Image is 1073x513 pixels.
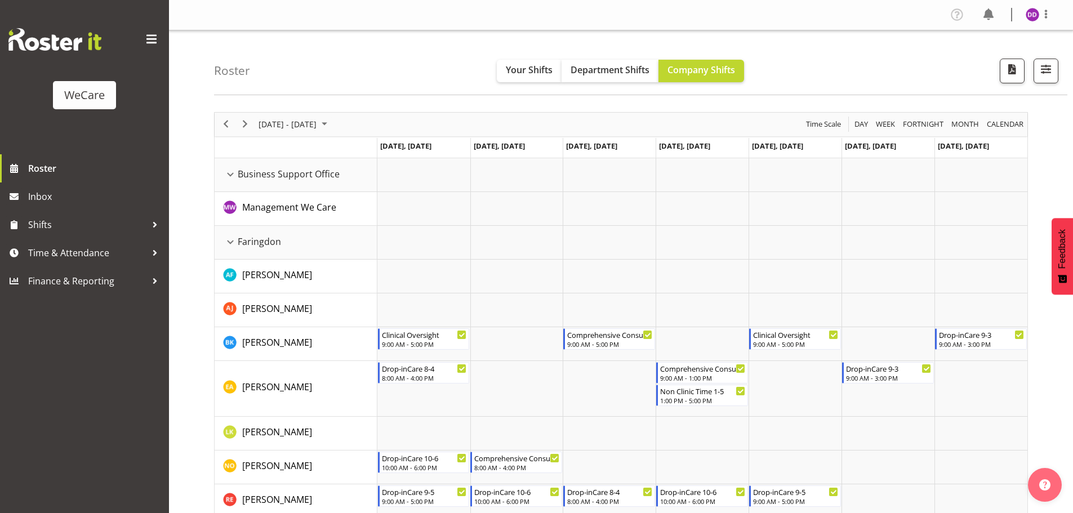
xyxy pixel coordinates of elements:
span: Week [875,117,896,131]
div: Clinical Oversight [753,329,838,340]
span: [DATE], [DATE] [380,141,431,151]
button: Previous [219,117,234,131]
button: Timeline Day [853,117,870,131]
div: 9:00 AM - 5:00 PM [382,340,467,349]
div: Rachel Els"s event - Drop-inCare 10-6 Begin From Thursday, October 2, 2025 at 10:00:00 AM GMT+13:... [656,485,748,507]
div: 10:00 AM - 6:00 PM [474,497,559,506]
div: 10:00 AM - 6:00 PM [660,497,745,506]
div: Rachel Els"s event - Drop-inCare 10-6 Begin From Tuesday, September 30, 2025 at 10:00:00 AM GMT+1... [470,485,562,507]
div: Comprehensive Consult 9-5 [567,329,652,340]
div: Drop-inCare 10-6 [474,486,559,497]
span: Faringdon [238,235,281,248]
a: [PERSON_NAME] [242,380,312,394]
span: [DATE], [DATE] [938,141,989,151]
span: calendar [986,117,1025,131]
div: Comprehensive Consult 8-4 [474,452,559,463]
button: Fortnight [901,117,946,131]
button: Timeline Month [950,117,981,131]
div: 8:00 AM - 4:00 PM [567,497,652,506]
a: [PERSON_NAME] [242,459,312,472]
div: 9:00 AM - 5:00 PM [567,340,652,349]
div: 10:00 AM - 6:00 PM [382,463,467,472]
span: [PERSON_NAME] [242,302,312,315]
a: [PERSON_NAME] [242,493,312,506]
span: Feedback [1057,229,1067,269]
span: Time Scale [805,117,842,131]
button: Next [238,117,253,131]
div: Comprehensive Consult 9-1 [660,363,745,374]
span: [DATE], [DATE] [659,141,710,151]
a: [PERSON_NAME] [242,425,312,439]
div: Rachel Els"s event - Drop-inCare 9-5 Begin From Monday, September 29, 2025 at 9:00:00 AM GMT+13:0... [378,485,470,507]
span: [PERSON_NAME] [242,426,312,438]
td: Alex Ferguson resource [215,260,377,293]
div: 9:00 AM - 5:00 PM [382,497,467,506]
a: Management We Care [242,200,336,214]
td: Business Support Office resource [215,158,377,192]
div: Drop-inCare 10-6 [660,486,745,497]
div: Drop-inCare 10-6 [382,452,467,463]
div: Natasha Ottley"s event - Comprehensive Consult 8-4 Begin From Tuesday, September 30, 2025 at 8:00... [470,452,562,473]
button: Feedback - Show survey [1052,218,1073,295]
div: Non Clinic Time 1-5 [660,385,745,396]
div: 9:00 AM - 3:00 PM [939,340,1024,349]
div: 8:00 AM - 4:00 PM [474,463,559,472]
button: Time Scale [804,117,843,131]
div: Drop-inCare 9-3 [846,363,931,374]
div: Brian Ko"s event - Drop-inCare 9-3 Begin From Sunday, October 5, 2025 at 9:00:00 AM GMT+13:00 End... [935,328,1027,350]
button: Filter Shifts [1034,59,1058,83]
span: Time & Attendance [28,244,146,261]
img: demi-dumitrean10946.jpg [1026,8,1039,21]
span: [PERSON_NAME] [242,269,312,281]
img: help-xxl-2.png [1039,479,1050,490]
div: Drop-inCare 9-5 [382,486,467,497]
span: Business Support Office [238,167,340,181]
div: Ena Advincula"s event - Comprehensive Consult 9-1 Begin From Thursday, October 2, 2025 at 9:00:00... [656,362,748,383]
div: 8:00 AM - 4:00 PM [382,373,467,382]
div: 9:00 AM - 5:00 PM [753,340,838,349]
span: Your Shifts [506,64,553,76]
div: 9:00 AM - 5:00 PM [753,497,838,506]
div: 1:00 PM - 5:00 PM [660,396,745,405]
span: [DATE], [DATE] [474,141,525,151]
div: Ena Advincula"s event - Drop-inCare 8-4 Begin From Monday, September 29, 2025 at 8:00:00 AM GMT+1... [378,362,470,383]
span: [DATE], [DATE] [566,141,617,151]
div: Ena Advincula"s event - Drop-inCare 9-3 Begin From Saturday, October 4, 2025 at 9:00:00 AM GMT+13... [842,362,934,383]
button: Department Shifts [562,60,658,82]
div: Drop-inCare 8-4 [382,363,467,374]
button: Your Shifts [497,60,562,82]
div: Ena Advincula"s event - Non Clinic Time 1-5 Begin From Thursday, October 2, 2025 at 1:00:00 PM GM... [656,385,748,406]
span: Month [950,117,980,131]
a: [PERSON_NAME] [242,336,312,349]
div: Drop-inCare 9-3 [939,329,1024,340]
span: Company Shifts [667,64,735,76]
a: [PERSON_NAME] [242,302,312,315]
span: [PERSON_NAME] [242,460,312,472]
span: Day [853,117,869,131]
span: Department Shifts [571,64,649,76]
img: Rosterit website logo [8,28,101,51]
span: [DATE] - [DATE] [257,117,318,131]
div: Sep 29 - Oct 05, 2025 [255,113,334,136]
div: Drop-inCare 9-5 [753,486,838,497]
button: Month [985,117,1026,131]
div: next period [235,113,255,136]
button: Timeline Week [874,117,897,131]
span: [DATE], [DATE] [752,141,803,151]
div: previous period [216,113,235,136]
td: Ena Advincula resource [215,361,377,417]
span: Finance & Reporting [28,273,146,289]
div: Clinical Oversight [382,329,467,340]
span: [DATE], [DATE] [845,141,896,151]
span: [PERSON_NAME] [242,381,312,393]
div: 9:00 AM - 1:00 PM [660,373,745,382]
button: Company Shifts [658,60,744,82]
a: [PERSON_NAME] [242,268,312,282]
div: WeCare [64,87,105,104]
td: Management We Care resource [215,192,377,226]
div: 9:00 AM - 3:00 PM [846,373,931,382]
td: Brian Ko resource [215,327,377,361]
button: September 2025 [257,117,332,131]
h4: Roster [214,64,250,77]
div: Brian Ko"s event - Clinical Oversight Begin From Monday, September 29, 2025 at 9:00:00 AM GMT+13:... [378,328,470,350]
